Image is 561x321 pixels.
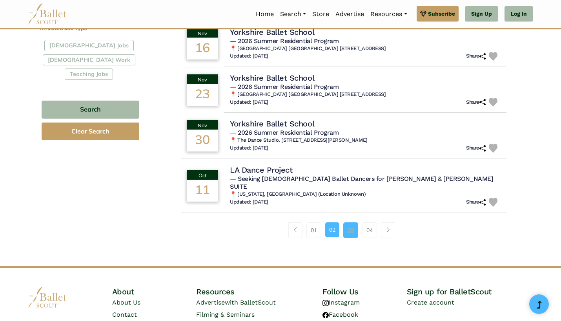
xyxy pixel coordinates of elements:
h6: 📍 [US_STATE], [GEOGRAPHIC_DATA] (Location Unknown) [230,191,501,198]
h6: Share [466,99,486,106]
a: 04 [362,222,377,238]
h6: Updated: [DATE] [230,199,268,206]
nav: Page navigation example [288,222,399,238]
a: Search [277,6,309,22]
h4: About [112,287,197,297]
a: About Us [112,299,140,306]
h6: Share [466,53,486,60]
div: Nov [187,120,218,130]
div: 11 [187,180,218,202]
h4: Follow Us [322,287,407,297]
span: — 2026 Summer Residential Program [230,37,339,45]
a: 01 [306,222,321,238]
img: gem.svg [420,9,426,18]
span: — 2026 Summer Residential Program [230,129,339,136]
button: Search [42,101,139,119]
div: 16 [187,38,218,60]
h6: 📍 The Dance Studio, [STREET_ADDRESS][PERSON_NAME] [230,137,501,144]
h6: 📍 [GEOGRAPHIC_DATA] [GEOGRAPHIC_DATA] [STREET_ADDRESS] [230,91,501,98]
a: Facebook [322,311,358,318]
a: Contact [112,311,137,318]
div: 30 [187,130,218,151]
img: logo [28,287,67,308]
h6: Share [466,199,486,206]
a: 02 [325,222,339,237]
a: 03 [343,222,358,238]
a: Create account [407,299,454,306]
span: — 2026 Summer Residential Program [230,83,339,90]
h6: Updated: [DATE] [230,99,268,106]
a: Sign Up [465,6,498,22]
a: Advertise [332,6,367,22]
a: Instagram [322,299,360,306]
div: Oct [187,170,218,180]
h6: Updated: [DATE] [230,53,268,60]
h6: 📍 [GEOGRAPHIC_DATA] [GEOGRAPHIC_DATA] [STREET_ADDRESS] [230,45,501,52]
div: Nov [187,28,218,38]
h6: Updated: [DATE] [230,145,268,151]
div: Nov [187,74,218,84]
h4: Yorkshire Ballet School [230,119,314,129]
button: Clear Search [42,123,139,140]
h6: Share [466,145,486,151]
a: Store [309,6,332,22]
h4: Yorkshire Ballet School [230,73,314,83]
div: 23 [187,84,218,106]
span: Subscribe [428,9,455,18]
h4: Resources [196,287,322,297]
span: with BalletScout [225,299,276,306]
img: facebook logo [322,312,329,318]
a: Home [253,6,277,22]
a: Resources [367,6,410,22]
a: Filming & Seminars [196,311,255,318]
a: Log In [505,6,533,22]
h4: Yorkshire Ballet School [230,27,314,37]
a: Advertisewith BalletScout [196,299,276,306]
h4: Sign up for BalletScout [407,287,533,297]
span: — Seeking [DEMOGRAPHIC_DATA] Ballet Dancers for [PERSON_NAME] & [PERSON_NAME] SUITE [230,175,493,191]
img: instagram logo [322,300,329,306]
h4: LA Dance Project [230,165,292,175]
a: Subscribe [417,6,459,22]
